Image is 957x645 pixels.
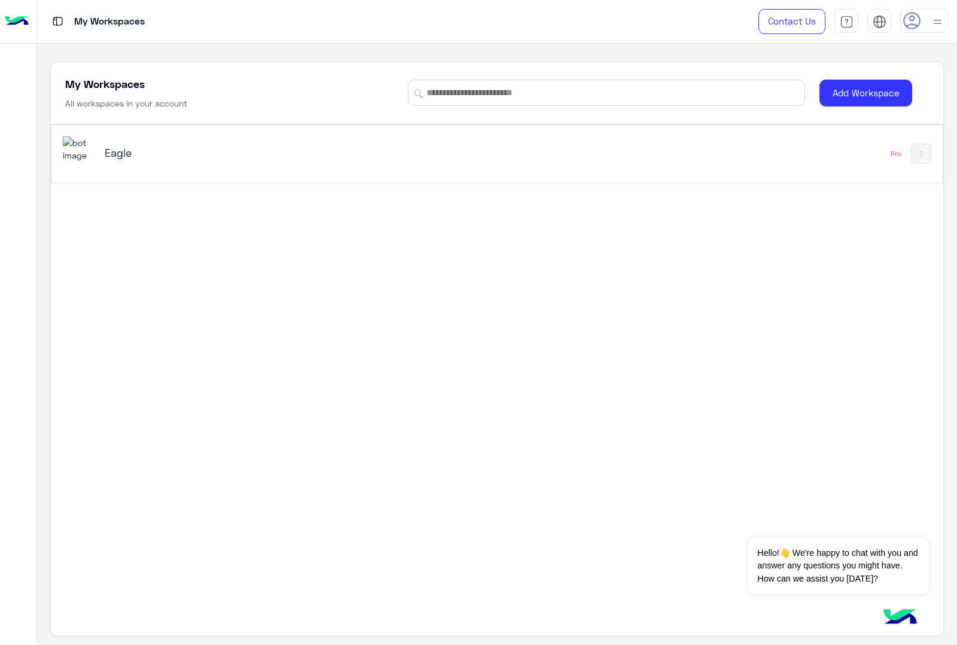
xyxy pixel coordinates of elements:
a: Contact Us [758,9,825,34]
img: tab [840,15,854,29]
div: Pro [891,149,901,159]
h5: My Workspaces [65,77,145,91]
img: 713415422032625 [63,136,95,162]
h5: Eagle [105,145,417,160]
span: Hello!👋 We're happy to chat with you and answer any questions you might have. How can we assist y... [748,538,928,594]
h6: All workspaces in your account [65,98,187,109]
button: Add Workspace [819,80,912,107]
img: tab [873,15,886,29]
img: tab [50,14,65,29]
img: hulul-logo.png [879,597,921,639]
p: My Workspaces [74,14,145,30]
img: profile [930,14,945,29]
img: Logo [5,9,29,34]
a: tab [834,9,858,34]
